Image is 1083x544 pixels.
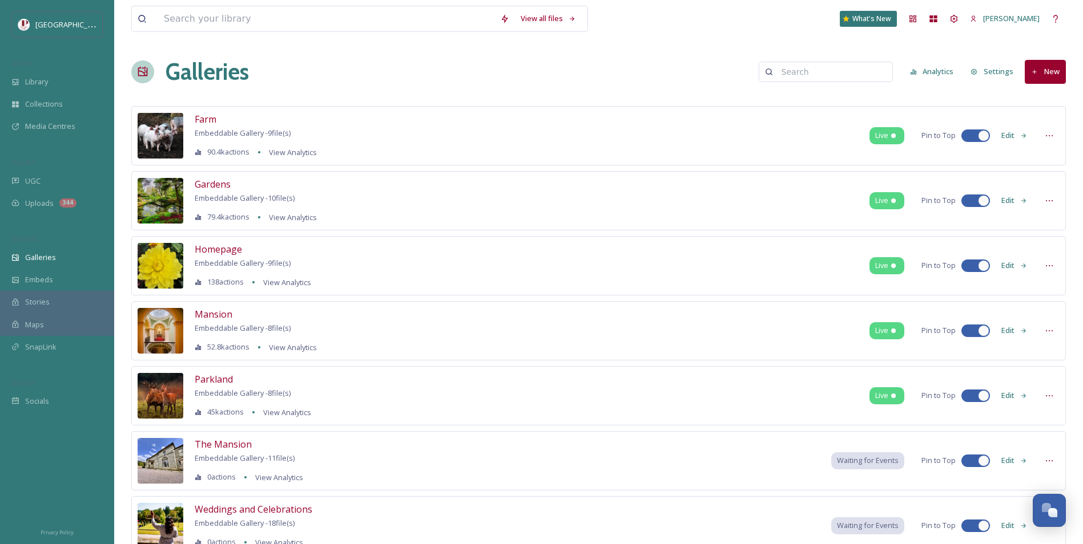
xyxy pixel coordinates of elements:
span: COLLECT [11,158,36,167]
img: DSC_3581.jpg [138,113,183,159]
button: Edit [996,124,1033,147]
img: DSC00071.jpeg [138,178,183,224]
span: Embeddable Gallery - 8 file(s) [195,388,291,398]
span: SOCIALS [11,378,34,387]
span: Privacy Policy [41,529,74,536]
img: download%20(5).png [18,19,30,30]
button: Edit [996,254,1033,277]
span: Gardens [195,178,231,190]
button: Open Chat [1033,494,1066,527]
button: Settings [965,60,1019,83]
span: Live [875,325,888,336]
span: 79.4k actions [207,212,249,222]
button: Edit [996,449,1033,472]
span: Stories [25,297,50,307]
span: Pin to Top [921,130,956,141]
input: Search your library [158,6,494,31]
span: Pin to Top [921,390,956,401]
span: Embeddable Gallery - 11 file(s) [195,453,295,463]
button: New [1025,60,1066,83]
span: Maps [25,319,44,330]
a: View Analytics [263,145,317,159]
span: Embeds [25,274,53,285]
span: [PERSON_NAME] [983,13,1040,23]
span: Pin to Top [921,195,956,206]
a: [PERSON_NAME] [964,7,1045,30]
button: Analytics [904,60,960,83]
span: 90.4k actions [207,147,249,157]
button: Edit [996,189,1033,212]
span: Embeddable Gallery - 8 file(s) [195,323,291,333]
span: Pin to Top [921,455,956,466]
span: Embeddable Gallery - 10 file(s) [195,193,295,203]
span: Library [25,76,48,87]
span: Media Centres [25,121,75,132]
a: View Analytics [257,275,311,289]
span: Homepage [195,243,242,255]
span: 0 actions [207,472,236,482]
span: Waiting for Events [837,455,899,466]
span: Parkland [195,373,233,385]
a: Analytics [904,60,965,83]
a: View Analytics [263,340,317,354]
span: WIDGETS [11,234,38,243]
span: 45k actions [207,407,244,417]
span: Weddings and Celebrations [195,503,312,515]
span: 52.8k actions [207,342,249,352]
span: Mansion [195,308,232,320]
span: Pin to Top [921,260,956,271]
span: MEDIA [11,59,31,67]
span: Embeddable Gallery - 18 file(s) [195,518,295,528]
span: View Analytics [263,277,311,287]
img: 20231104_120203.jpg [138,243,183,289]
span: Waiting for Events [837,520,899,531]
span: Live [875,390,888,401]
span: Pin to Top [921,325,956,336]
button: Edit [996,319,1033,342]
div: 344 [59,198,77,208]
span: [GEOGRAPHIC_DATA] [35,19,108,30]
a: View all files [515,7,582,30]
span: View Analytics [255,472,303,482]
button: Edit [996,384,1033,407]
span: View Analytics [269,342,317,352]
img: chrisshawphotos-18010200293505298.jpg [138,373,183,419]
span: The Mansion [195,438,252,450]
a: What's New [840,11,897,27]
span: Live [875,260,888,271]
input: Search [776,60,887,83]
span: Pin to Top [921,520,956,531]
img: nathanieljhall-17960768446871281-8.jpg [138,308,183,354]
span: Embeddable Gallery - 9 file(s) [195,258,291,268]
a: Settings [965,60,1025,83]
span: View Analytics [263,407,311,417]
span: Farm [195,113,216,125]
a: View Analytics [257,405,311,419]
span: SnapLink [25,342,57,352]
span: View Analytics [269,147,317,157]
span: Live [875,130,888,141]
span: Embeddable Gallery - 9 file(s) [195,128,291,138]
span: Collections [25,99,63,109]
span: Uploads [25,198,54,209]
span: View Analytics [269,212,317,222]
a: View Analytics [249,470,303,484]
img: 5e40fdac-ee76-4ac8-b10a-b36ab49f4117.jpg [138,438,183,484]
span: UGC [25,176,41,186]
span: 138 actions [207,277,244,287]
button: Edit [996,514,1033,537]
a: Privacy Policy [41,525,74,538]
a: Galleries [166,55,249,89]
span: Live [875,195,888,206]
span: Socials [25,396,49,407]
span: Galleries [25,252,56,263]
a: View Analytics [263,210,317,224]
